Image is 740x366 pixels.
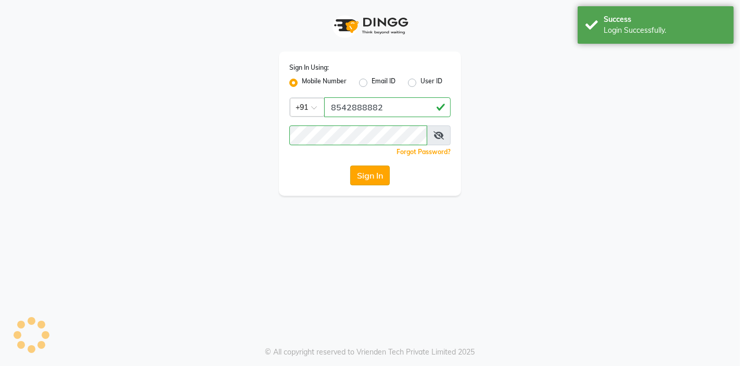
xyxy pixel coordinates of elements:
img: logo1.svg [328,10,412,41]
button: Sign In [350,166,390,185]
label: User ID [420,77,442,89]
label: Mobile Number [302,77,347,89]
label: Email ID [372,77,395,89]
div: Login Successfully. [604,25,726,36]
label: Sign In Using: [289,63,329,72]
input: Username [289,125,427,145]
div: Success [604,14,726,25]
a: Forgot Password? [397,148,451,156]
input: Username [324,97,451,117]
